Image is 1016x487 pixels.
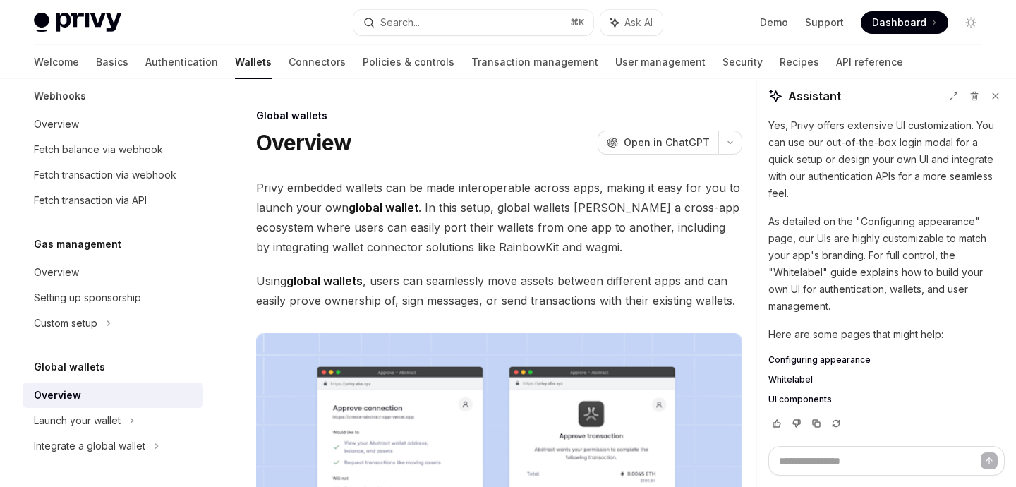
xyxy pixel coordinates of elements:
a: Security [722,45,763,79]
a: Setting up sponsorship [23,285,203,311]
button: Send message [981,452,998,469]
a: Fetch balance via webhook [23,137,203,162]
a: Support [805,16,844,30]
p: As detailed on the "Configuring appearance" page, our UIs are highly customizable to match your a... [768,213,1005,315]
span: UI components [768,394,832,405]
a: Configuring appearance [768,354,1005,366]
span: Dashboard [872,16,926,30]
div: Launch your wallet [34,412,121,429]
a: Overview [23,383,203,408]
a: Fetch transaction via API [23,188,203,213]
div: Overview [34,387,81,404]
button: Toggle dark mode [960,11,982,34]
a: Whitelabel [768,374,1005,385]
img: light logo [34,13,121,32]
span: Open in ChatGPT [624,136,710,150]
a: Fetch transaction via webhook [23,162,203,188]
p: Yes, Privy offers extensive UI customization. You can use our out-of-the-box login modal for a qu... [768,117,1005,202]
a: API reference [836,45,903,79]
h5: Gas management [34,236,121,253]
a: Transaction management [471,45,598,79]
a: UI components [768,394,1005,405]
a: Recipes [780,45,819,79]
a: Welcome [34,45,79,79]
button: Open in ChatGPT [598,131,718,155]
div: Setting up sponsorship [34,289,141,306]
div: Fetch balance via webhook [34,141,163,158]
div: Fetch transaction via API [34,192,147,209]
h1: Overview [256,130,351,155]
div: Fetch transaction via webhook [34,167,176,184]
span: Whitelabel [768,374,813,385]
a: Policies & controls [363,45,454,79]
span: Privy embedded wallets can be made interoperable across apps, making it easy for you to launch yo... [256,178,742,257]
div: Search... [380,14,420,31]
button: Search...⌘K [353,10,593,35]
a: Overview [23,260,203,285]
span: ⌘ K [570,17,585,28]
button: Ask AI [600,10,663,35]
a: Demo [760,16,788,30]
div: Overview [34,116,79,133]
div: Global wallets [256,109,742,123]
a: Overview [23,112,203,137]
span: Assistant [788,88,841,104]
span: Ask AI [624,16,653,30]
a: Dashboard [861,11,948,34]
span: Configuring appearance [768,354,871,366]
div: Integrate a global wallet [34,438,145,455]
a: Basics [96,45,128,79]
strong: global wallets [286,274,363,288]
a: User management [615,45,706,79]
a: Authentication [145,45,218,79]
a: Wallets [235,45,272,79]
div: Overview [34,264,79,281]
p: Here are some pages that might help: [768,326,1005,343]
h5: Global wallets [34,359,105,375]
span: Using , users can seamlessly move assets between different apps and can easily prove ownership of... [256,271,742,311]
div: Custom setup [34,315,97,332]
strong: global wallet [349,200,418,215]
a: Connectors [289,45,346,79]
